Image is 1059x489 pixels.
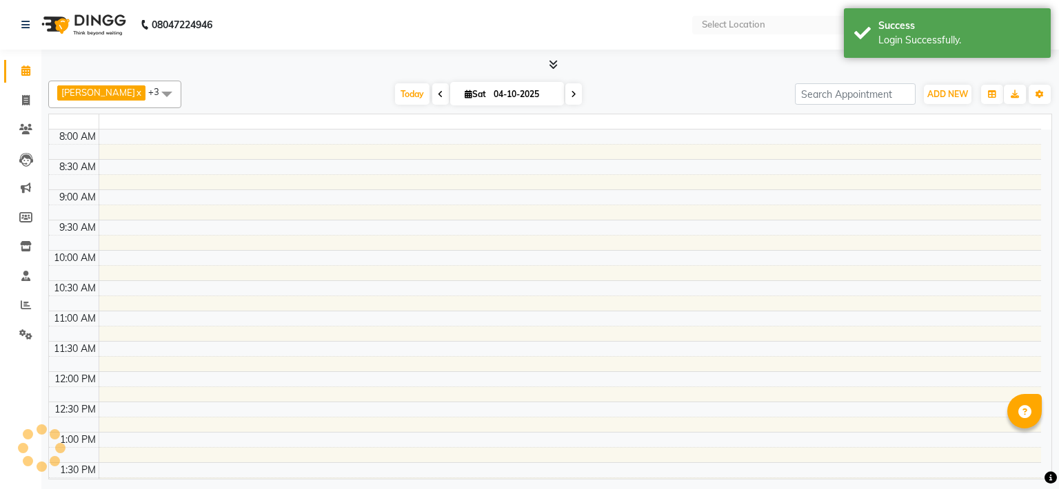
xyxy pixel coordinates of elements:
[57,190,99,205] div: 9:00 AM
[57,220,99,235] div: 9:30 AM
[148,86,170,97] span: +3
[461,89,490,99] span: Sat
[57,463,99,477] div: 1:30 PM
[61,87,135,98] span: [PERSON_NAME]
[795,83,916,105] input: Search Appointment
[57,433,99,447] div: 1:00 PM
[702,18,765,32] div: Select Location
[878,33,1040,48] div: Login Successfully.
[490,84,558,105] input: 2025-10-04
[52,372,99,386] div: 12:00 PM
[57,160,99,174] div: 8:30 AM
[152,6,212,44] b: 08047224946
[51,251,99,265] div: 10:00 AM
[395,83,430,105] span: Today
[51,281,99,295] div: 10:30 AM
[927,89,968,99] span: ADD NEW
[51,342,99,356] div: 11:30 AM
[52,402,99,417] div: 12:30 PM
[35,6,130,44] img: logo
[51,311,99,326] div: 11:00 AM
[135,87,141,98] a: x
[878,19,1040,33] div: Success
[57,129,99,144] div: 8:00 AM
[924,85,971,104] button: ADD NEW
